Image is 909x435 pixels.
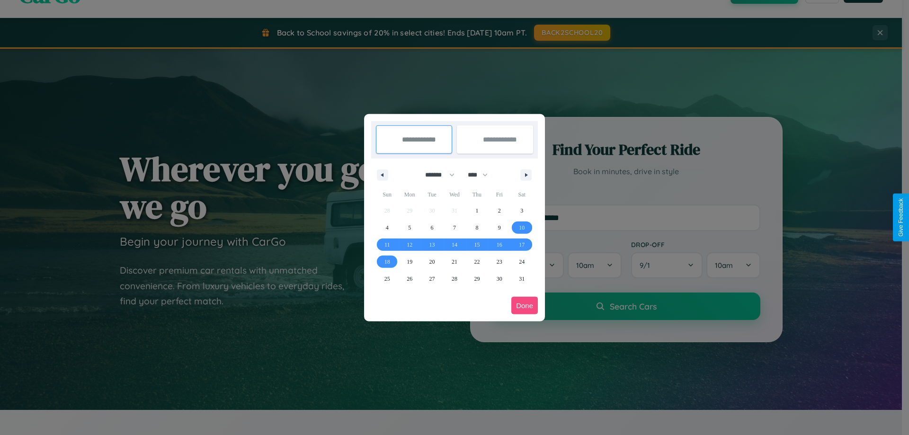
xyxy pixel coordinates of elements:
[384,253,390,270] span: 18
[519,270,525,287] span: 31
[421,236,443,253] button: 13
[407,270,412,287] span: 26
[497,253,502,270] span: 23
[474,236,480,253] span: 15
[511,202,533,219] button: 3
[376,236,398,253] button: 11
[498,202,501,219] span: 2
[384,236,390,253] span: 11
[398,253,420,270] button: 19
[398,219,420,236] button: 5
[452,270,457,287] span: 28
[466,270,488,287] button: 29
[407,236,412,253] span: 12
[398,236,420,253] button: 12
[429,253,435,270] span: 20
[443,253,465,270] button: 21
[488,236,510,253] button: 16
[511,219,533,236] button: 10
[398,187,420,202] span: Mon
[421,219,443,236] button: 6
[519,236,525,253] span: 17
[452,236,457,253] span: 14
[443,187,465,202] span: Wed
[466,219,488,236] button: 8
[511,253,533,270] button: 24
[384,270,390,287] span: 25
[498,219,501,236] span: 9
[431,219,434,236] span: 6
[443,236,465,253] button: 14
[511,297,538,314] button: Done
[519,253,525,270] span: 24
[520,202,523,219] span: 3
[511,270,533,287] button: 31
[453,219,456,236] span: 7
[497,236,502,253] span: 16
[511,236,533,253] button: 17
[376,270,398,287] button: 25
[466,202,488,219] button: 1
[398,270,420,287] button: 26
[466,253,488,270] button: 22
[488,202,510,219] button: 2
[376,187,398,202] span: Sun
[466,236,488,253] button: 15
[443,219,465,236] button: 7
[475,219,478,236] span: 8
[386,219,389,236] span: 4
[511,187,533,202] span: Sat
[376,219,398,236] button: 4
[466,187,488,202] span: Thu
[488,219,510,236] button: 9
[421,253,443,270] button: 20
[474,253,480,270] span: 22
[421,187,443,202] span: Tue
[407,253,412,270] span: 19
[475,202,478,219] span: 1
[452,253,457,270] span: 21
[443,270,465,287] button: 28
[488,270,510,287] button: 30
[429,236,435,253] span: 13
[488,187,510,202] span: Fri
[408,219,411,236] span: 5
[497,270,502,287] span: 30
[421,270,443,287] button: 27
[519,219,525,236] span: 10
[474,270,480,287] span: 29
[429,270,435,287] span: 27
[488,253,510,270] button: 23
[898,198,904,237] div: Give Feedback
[376,253,398,270] button: 18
